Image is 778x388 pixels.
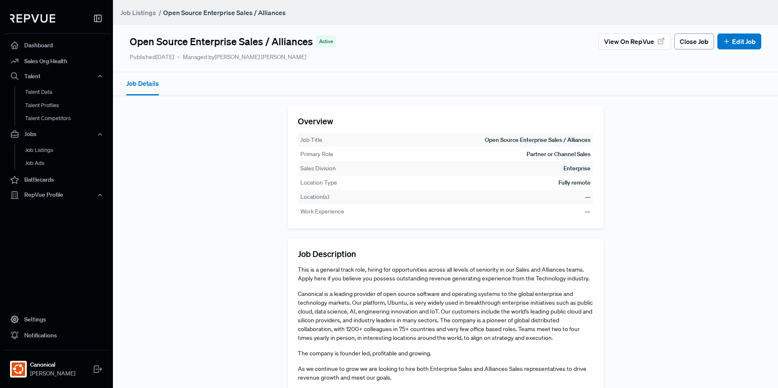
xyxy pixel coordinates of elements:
a: Battlecards [3,172,110,188]
h4: Open Source Enterprise Sales / Alliances [130,36,313,48]
span: The company is founder led, profitable and growing. [298,349,431,357]
span: As we continue to grow we are looking to hire both Enterprise Sales and Alliances Sales represent... [298,365,586,381]
button: RepVue Profile [3,188,110,202]
img: Canonical [12,362,25,376]
span: View on RepVue [604,36,654,46]
strong: Open Source Enterprise Sales / Alliances [163,8,286,17]
span: Active [319,38,333,45]
th: Work Experience [300,207,345,216]
a: Job Ads [15,157,121,170]
a: Notifications [3,327,110,343]
th: Sales Division [300,164,336,173]
td: Open Source Enterprise Sales / Alliances [484,135,591,145]
a: Job Listings [15,144,121,157]
th: Job Title [300,135,323,145]
a: Talent Competitors [15,112,121,125]
td: Enterprise [563,164,591,173]
span: Managed by [PERSON_NAME] [PERSON_NAME] [177,53,306,62]
span: This is a general track role, hiring for opportunities across all levels of seniority in our Sale... [298,266,589,282]
a: CanonicalCanonical[PERSON_NAME] [3,350,110,381]
td: Fully remote [558,178,591,188]
span: [PERSON_NAME] [30,369,75,378]
td: — [584,192,591,202]
h5: Overview [298,116,594,126]
button: View on RepVue [599,33,671,49]
button: Jobs [3,127,110,141]
img: RepVue [10,14,55,23]
button: Edit Job [717,33,761,49]
a: Talent Profiles [15,99,121,112]
h5: Job Description [298,249,594,259]
a: Sales Org Health [3,53,110,69]
a: Talent Data [15,85,121,99]
a: Dashboard [3,37,110,53]
td: — [584,207,591,216]
button: Job Details [126,72,159,95]
a: Settings [3,311,110,327]
th: Location Type [300,178,338,188]
a: Edit Job [723,36,756,46]
button: Talent [3,69,110,83]
span: Canonical is a leading provider of open source software and operating systems to the global enter... [298,290,593,342]
th: Primary Role [300,149,334,159]
a: Job Listings [120,8,156,18]
strong: Canonical [30,360,75,369]
button: Close Job [674,33,714,49]
th: Location(s) [300,192,330,202]
p: Published [DATE] [130,53,174,62]
td: Partner or Channel Sales [526,149,591,159]
span: Close Job [680,36,709,46]
span: / [159,8,161,17]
